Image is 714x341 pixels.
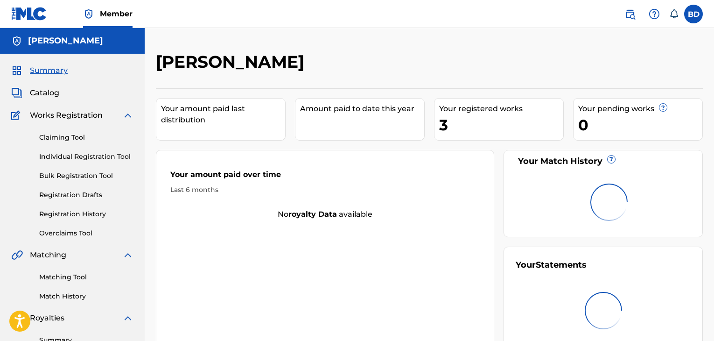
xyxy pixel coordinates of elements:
[161,103,285,126] div: Your amount paid last distribution
[11,65,22,76] img: Summary
[39,152,133,162] a: Individual Registration Tool
[578,103,702,114] div: Your pending works
[39,291,133,301] a: Match History
[100,8,133,19] span: Member
[11,87,22,99] img: Catalog
[684,5,703,23] div: User Menu
[39,209,133,219] a: Registration History
[608,156,615,163] span: ?
[30,87,59,99] span: Catalog
[30,110,103,121] span: Works Registration
[516,155,691,168] div: Your Match History
[30,313,64,324] span: Royalties
[11,65,68,76] a: SummarySummary
[28,36,103,46] h5: Mike Pensado
[156,209,494,220] div: No available
[30,65,68,76] span: Summary
[578,114,702,135] div: 0
[624,8,636,20] img: search
[156,51,309,72] h2: [PERSON_NAME]
[582,176,635,228] img: preloader
[122,313,133,324] img: expand
[30,249,66,261] span: Matching
[83,8,94,20] img: Top Rightsholder
[577,284,630,337] img: preloader
[11,249,23,261] img: Matching
[39,190,133,200] a: Registration Drafts
[170,169,480,185] div: Your amount paid over time
[439,103,563,114] div: Your registered works
[300,103,424,114] div: Amount paid to date this year
[39,272,133,282] a: Matching Tool
[669,9,679,19] div: Notifications
[39,171,133,181] a: Bulk Registration Tool
[39,228,133,238] a: Overclaims Tool
[621,5,639,23] a: Public Search
[11,110,23,121] img: Works Registration
[11,7,47,21] img: MLC Logo
[11,36,22,47] img: Accounts
[122,110,133,121] img: expand
[288,210,337,219] strong: royalty data
[39,133,133,142] a: Claiming Tool
[11,313,22,324] img: Royalties
[439,114,563,135] div: 3
[11,87,59,99] a: CatalogCatalog
[170,185,480,195] div: Last 6 months
[659,104,667,111] span: ?
[649,8,660,20] img: help
[122,249,133,261] img: expand
[516,259,587,271] div: Your Statements
[645,5,664,23] div: Help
